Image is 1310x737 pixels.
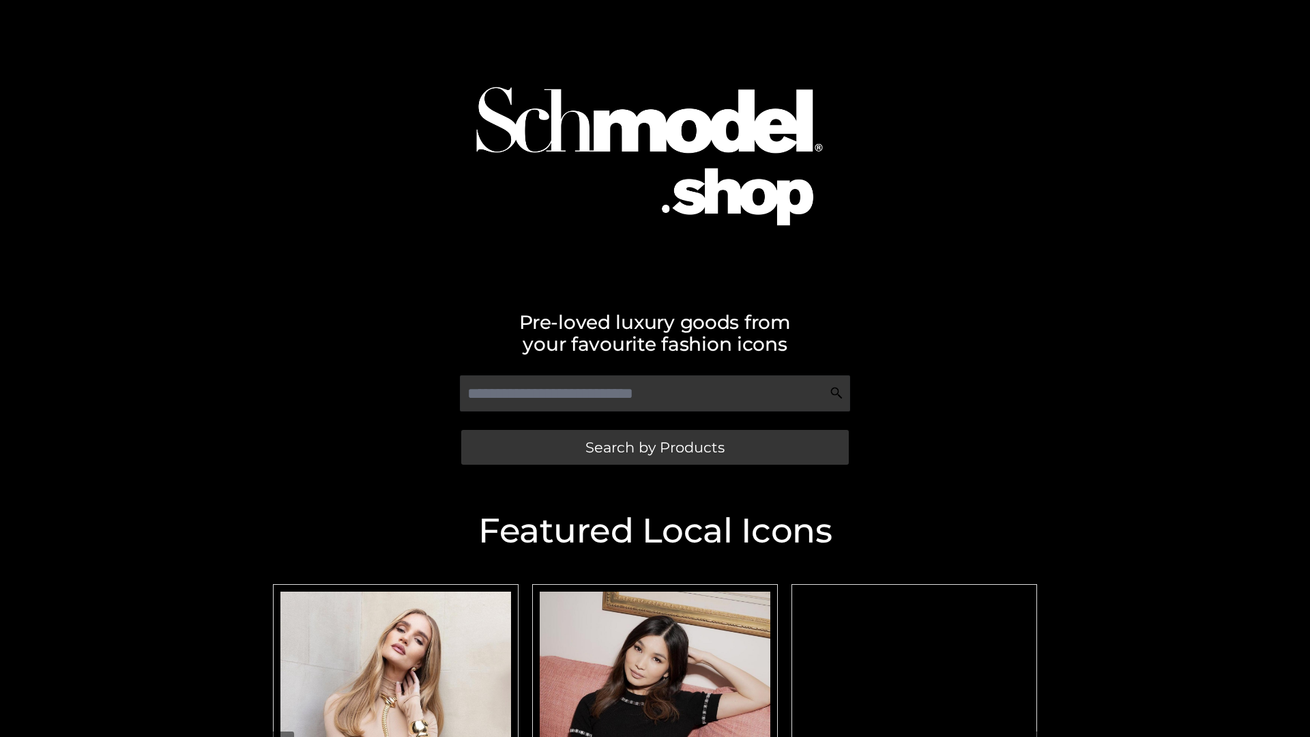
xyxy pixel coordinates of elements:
[461,430,849,465] a: Search by Products
[266,311,1044,355] h2: Pre-loved luxury goods from your favourite fashion icons
[585,440,725,454] span: Search by Products
[830,386,843,400] img: Search Icon
[266,514,1044,548] h2: Featured Local Icons​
